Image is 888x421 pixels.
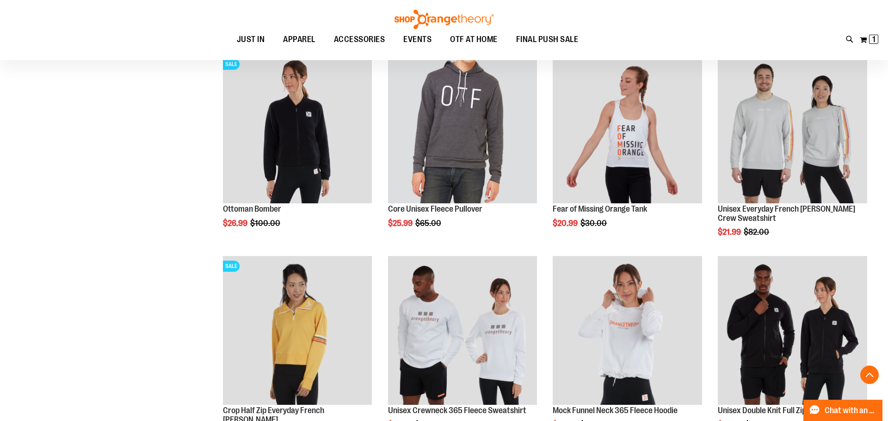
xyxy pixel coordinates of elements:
[718,256,867,405] img: Product image for Unisex Double Knit Full Zip Jacket
[388,219,414,228] span: $25.99
[388,406,526,415] a: Unisex Crewneck 365 Fleece Sweatshirt
[388,54,537,203] img: Product image for Core Unisex Fleece Pullover
[228,29,274,50] a: JUST IN
[325,29,395,50] a: ACCESSORIES
[718,204,855,223] a: Unisex Everyday French [PERSON_NAME] Crew Sweatshirt
[388,256,537,405] img: Product image for Unisex Crewneck 365 Fleece Sweatshirt
[718,227,742,237] span: $21.99
[415,219,443,228] span: $65.00
[223,54,372,203] img: Product image for Ottoman Bomber
[553,54,702,203] img: Product image for Fear of Missing Orange Tank
[393,10,495,29] img: Shop Orangetheory
[223,59,240,70] span: SALE
[223,256,372,407] a: Product image for Crop Half Zip Everyday French Terry PulloverSALE
[223,54,372,205] a: Product image for Ottoman BomberSALE
[713,49,872,260] div: product
[283,29,315,50] span: APPAREL
[718,256,867,407] a: Product image for Unisex Double Knit Full Zip Jacket
[516,29,579,50] span: FINAL PUSH SALE
[553,54,702,205] a: Product image for Fear of Missing Orange Tank
[553,204,647,214] a: Fear of Missing Orange Tank
[394,29,441,50] a: EVENTS
[507,29,588,50] a: FINAL PUSH SALE
[334,29,385,50] span: ACCESSORIES
[860,366,879,384] button: Back To Top
[553,256,702,407] a: Product image for Mock Funnel Neck 365 Fleece Hoodie
[553,406,678,415] a: Mock Funnel Neck 365 Fleece Hoodie
[718,54,867,205] a: Product image for Unisex Everyday French Terry Crew Sweatshirt
[223,256,372,405] img: Product image for Crop Half Zip Everyday French Terry Pullover
[218,49,377,251] div: product
[718,406,831,415] a: Unisex Double Knit Full Zip Jacket
[403,29,432,50] span: EVENTS
[383,49,542,251] div: product
[744,227,771,237] span: $82.00
[553,256,702,405] img: Product image for Mock Funnel Neck 365 Fleece Hoodie
[825,406,877,415] span: Chat with an Expert
[553,219,579,228] span: $20.99
[388,54,537,205] a: Product image for Core Unisex Fleece Pullover
[441,29,507,50] a: OTF AT HOME
[580,219,608,228] span: $30.00
[223,261,240,272] span: SALE
[450,29,498,50] span: OTF AT HOME
[548,49,707,251] div: product
[250,219,282,228] span: $100.00
[803,400,883,421] button: Chat with an Expert
[237,29,265,50] span: JUST IN
[274,29,325,50] a: APPAREL
[718,54,867,203] img: Product image for Unisex Everyday French Terry Crew Sweatshirt
[872,35,876,44] span: 1
[223,204,281,214] a: Ottoman Bomber
[223,219,249,228] span: $26.99
[388,256,537,407] a: Product image for Unisex Crewneck 365 Fleece Sweatshirt
[388,204,482,214] a: Core Unisex Fleece Pullover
